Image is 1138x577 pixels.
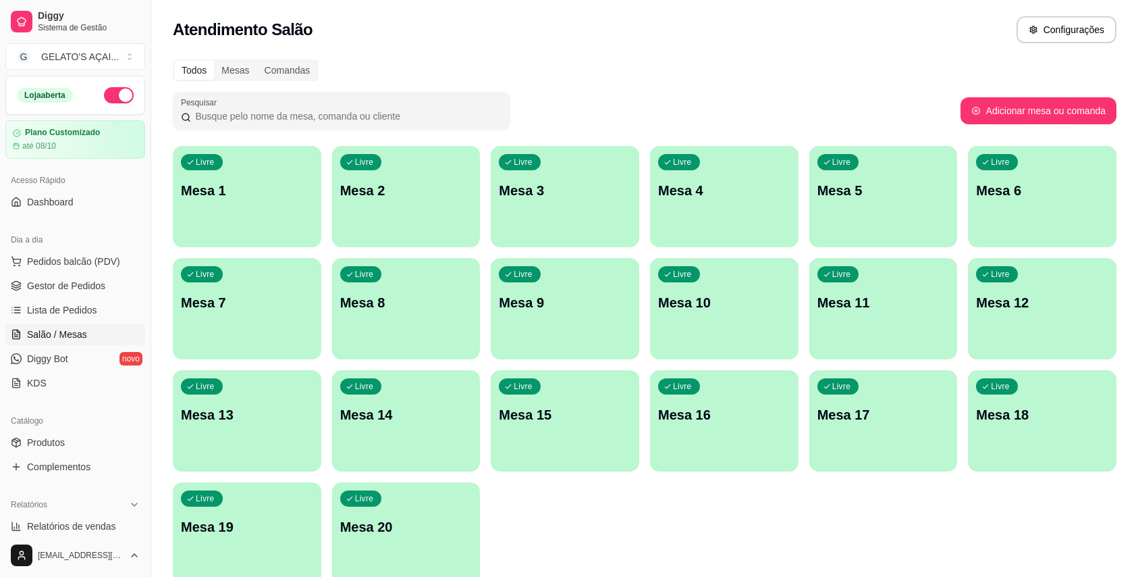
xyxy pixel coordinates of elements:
a: Produtos [5,432,145,453]
span: Diggy Bot [27,352,68,366]
p: Livre [832,381,851,392]
p: Mesa 19 [181,518,313,536]
a: Plano Customizadoaté 08/10 [5,120,145,159]
button: Configurações [1017,16,1116,43]
div: Mesas [214,61,256,80]
p: Livre [196,269,215,280]
span: Relatórios de vendas [27,520,116,533]
button: LivreMesa 11 [809,258,958,359]
button: LivreMesa 16 [650,370,798,472]
span: Salão / Mesas [27,328,87,341]
button: LivreMesa 2 [332,146,481,247]
p: Mesa 16 [658,405,790,424]
p: Livre [355,269,374,280]
p: Livre [832,157,851,168]
span: [EMAIL_ADDRESS][DOMAIN_NAME] [38,550,124,561]
button: LivreMesa 10 [650,258,798,359]
p: Mesa 7 [181,293,313,312]
p: Mesa 4 [658,181,790,200]
div: Todos [174,61,214,80]
p: Livre [355,157,374,168]
button: LivreMesa 17 [809,370,958,472]
p: Mesa 17 [817,405,950,424]
p: Livre [355,493,374,504]
p: Livre [514,269,533,280]
p: Livre [991,157,1010,168]
span: Pedidos balcão (PDV) [27,255,120,268]
p: Livre [196,493,215,504]
a: Complementos [5,456,145,478]
div: Catálogo [5,410,145,432]
p: Mesa 8 [340,293,472,312]
button: [EMAIL_ADDRESS][DOMAIN_NAME] [5,539,145,572]
span: G [17,50,30,64]
div: Acesso Rápido [5,170,145,191]
p: Mesa 5 [817,181,950,200]
p: Livre [196,157,215,168]
button: LivreMesa 7 [173,258,321,359]
span: Lista de Pedidos [27,303,97,317]
div: Dia a dia [5,229,145,251]
p: Livre [196,381,215,392]
span: Produtos [27,436,65,449]
button: LivreMesa 9 [491,258,639,359]
button: LivreMesa 15 [491,370,639,472]
article: até 08/10 [22,141,56,151]
p: Livre [355,381,374,392]
button: LivreMesa 13 [173,370,321,472]
p: Mesa 1 [181,181,313,200]
p: Mesa 12 [976,293,1108,312]
p: Livre [514,157,533,168]
a: Relatórios de vendas [5,516,145,537]
span: Relatórios [11,499,47,510]
button: Pedidos balcão (PDV) [5,251,145,272]
button: LivreMesa 6 [968,146,1116,247]
p: Mesa 10 [658,293,790,312]
button: Adicionar mesa ou comanda [960,97,1116,124]
a: Dashboard [5,191,145,213]
button: LivreMesa 12 [968,258,1116,359]
a: Gestor de Pedidos [5,275,145,297]
p: Mesa 11 [817,293,950,312]
article: Plano Customizado [25,128,100,138]
button: LivreMesa 18 [968,370,1116,472]
h2: Atendimento Salão [173,19,313,41]
label: Pesquisar [181,97,221,108]
button: LivreMesa 5 [809,146,958,247]
p: Livre [673,157,692,168]
a: Salão / Mesas [5,324,145,345]
p: Mesa 2 [340,181,472,200]
button: Alterar Status [104,87,134,103]
div: GELATO'S AÇAI ... [41,50,119,64]
p: Mesa 13 [181,405,313,424]
a: Lista de Pedidos [5,299,145,321]
button: LivreMesa 1 [173,146,321,247]
p: Livre [673,269,692,280]
button: LivreMesa 3 [491,146,639,247]
p: Mesa 3 [499,181,631,200]
span: KDS [27,376,47,390]
span: Gestor de Pedidos [27,279,105,293]
a: Diggy Botnovo [5,348,145,370]
p: Mesa 18 [976,405,1108,424]
input: Pesquisar [191,109,502,123]
button: LivreMesa 14 [332,370,481,472]
p: Livre [991,381,1010,392]
p: Livre [673,381,692,392]
span: Diggy [38,10,140,22]
p: Livre [991,269,1010,280]
a: DiggySistema de Gestão [5,5,145,38]
p: Mesa 6 [976,181,1108,200]
span: Complementos [27,460,90,474]
div: Comandas [257,61,318,80]
div: Loja aberta [17,88,73,103]
p: Mesa 15 [499,405,631,424]
button: LivreMesa 8 [332,258,481,359]
span: Sistema de Gestão [38,22,140,33]
button: LivreMesa 4 [650,146,798,247]
p: Livre [832,269,851,280]
a: KDS [5,372,145,394]
button: Select a team [5,43,145,70]
p: Mesa 9 [499,293,631,312]
p: Livre [514,381,533,392]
